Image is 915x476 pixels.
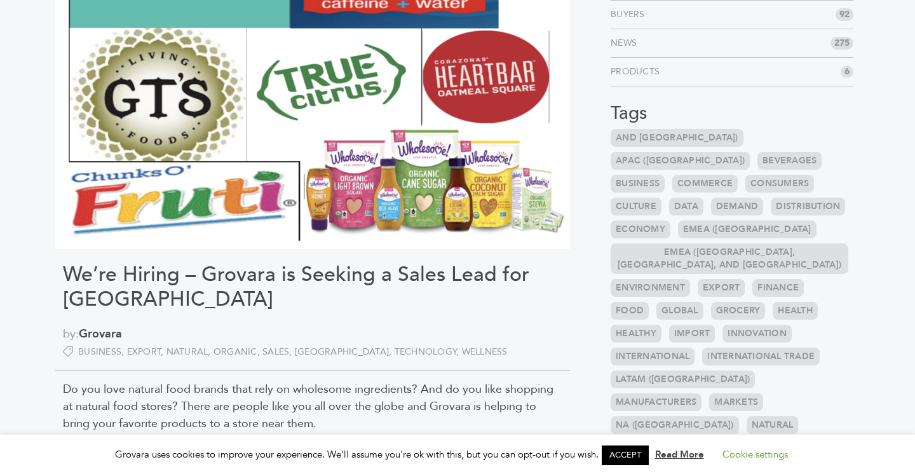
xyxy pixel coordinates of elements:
[655,448,704,461] a: Read More
[745,175,814,193] a: Consumers
[698,279,745,297] a: Export
[709,393,763,411] a: Markets
[213,346,262,358] a: Organic
[747,416,799,434] a: Natural
[757,152,822,170] a: Beverages
[127,346,166,358] a: Export
[611,37,642,50] a: News
[841,65,853,78] span: 6
[63,325,562,343] span: by:
[722,325,792,343] a: Innovation
[63,262,562,311] h1: We’re Hiring – Grovara is Seeking a Sales Lead for [GEOGRAPHIC_DATA]
[611,302,649,320] a: Food
[611,103,853,125] h3: Tags
[611,129,743,147] a: and [GEOGRAPHIC_DATA])
[395,346,462,358] a: Technology
[611,348,695,365] a: International
[611,279,690,297] a: Environment
[752,279,804,297] a: Finance
[462,346,508,358] a: Wellness
[678,221,817,238] a: EMEA ([GEOGRAPHIC_DATA]
[63,381,553,432] span: Do you love natural food brands that rely on wholesome ingredients? And do you like shopping at n...
[166,346,213,358] a: Natural
[669,325,715,343] a: Import
[771,198,845,215] a: Distribution
[611,221,670,238] a: Economy
[611,416,739,434] a: NA ([GEOGRAPHIC_DATA])
[836,8,853,21] span: 92
[722,448,788,461] a: Cookie settings
[611,175,665,193] a: Business
[611,371,755,388] a: LATAM ([GEOGRAPHIC_DATA])
[656,302,703,320] a: Global
[669,198,703,215] a: Data
[830,37,853,50] span: 275
[773,302,818,320] a: Health
[611,198,661,215] a: Culture
[711,302,766,320] a: Grocery
[611,152,750,170] a: APAC ([GEOGRAPHIC_DATA])
[672,175,738,193] a: Commerce
[78,346,127,358] a: Business
[611,65,665,78] a: Products
[602,445,649,465] a: ACCEPT
[611,243,848,274] a: EMEA ([GEOGRAPHIC_DATA], [GEOGRAPHIC_DATA], and [GEOGRAPHIC_DATA])
[611,325,661,343] a: Healthy
[115,448,801,461] span: Grovara uses cookies to improve your experience. We'll assume you're ok with this, but you can op...
[262,346,295,358] a: Sales
[295,346,395,358] a: [GEOGRAPHIC_DATA]
[79,326,122,342] a: Grovara
[611,393,701,411] a: Manufacturers
[711,198,764,215] a: Demand
[702,348,820,365] a: International Trade
[611,8,650,21] a: Buyers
